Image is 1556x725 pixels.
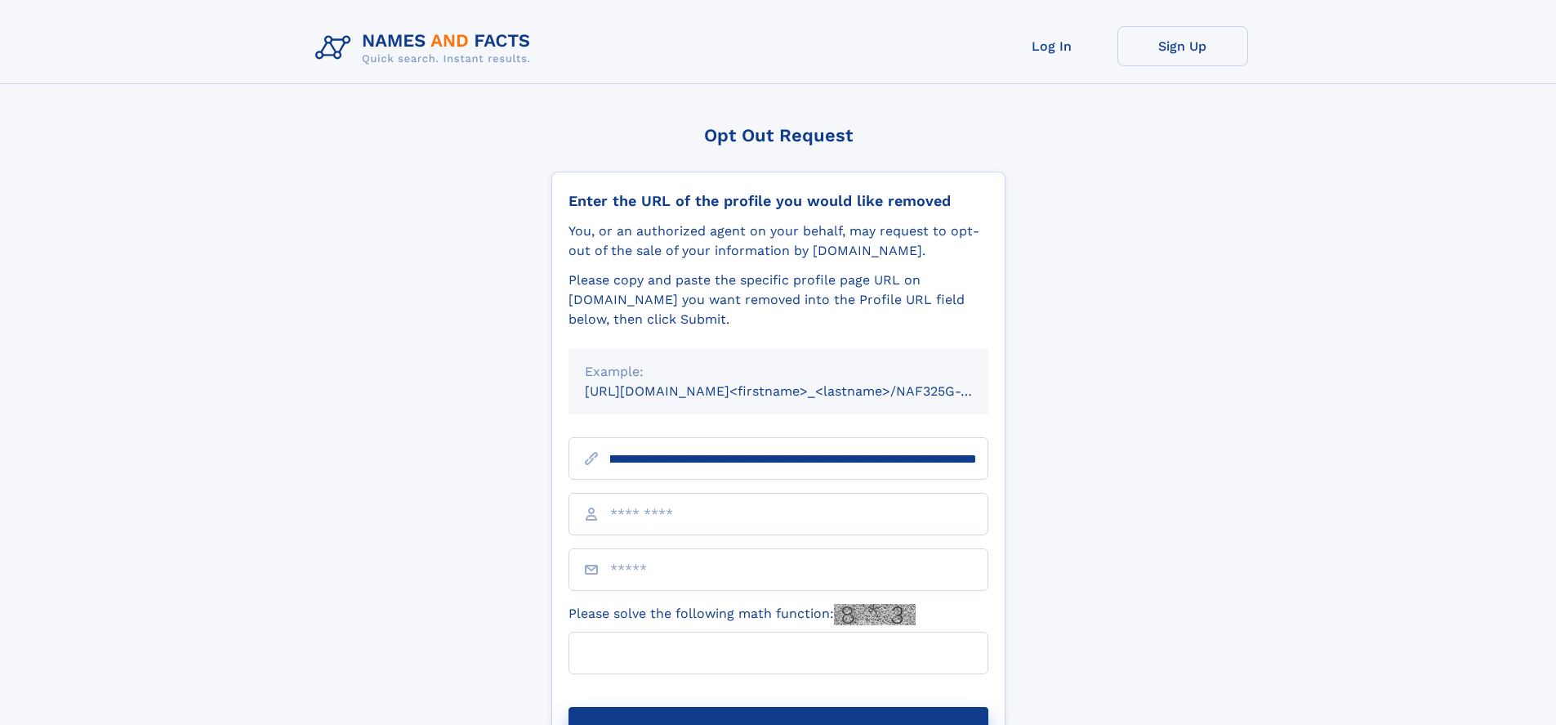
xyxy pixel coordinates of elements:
[568,271,988,329] div: Please copy and paste the specific profile page URL on [DOMAIN_NAME] you want removed into the Pr...
[987,26,1117,66] a: Log In
[1117,26,1248,66] a: Sign Up
[568,192,988,210] div: Enter the URL of the profile you would like removed
[551,125,1005,145] div: Opt Out Request
[585,383,1019,399] small: [URL][DOMAIN_NAME]<firstname>_<lastname>/NAF325G-xxxxxxxx
[585,362,972,382] div: Example:
[568,222,988,261] div: You, or an authorized agent on your behalf, may request to opt-out of the sale of your informatio...
[568,604,916,625] label: Please solve the following math function:
[309,26,544,70] img: Logo Names and Facts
